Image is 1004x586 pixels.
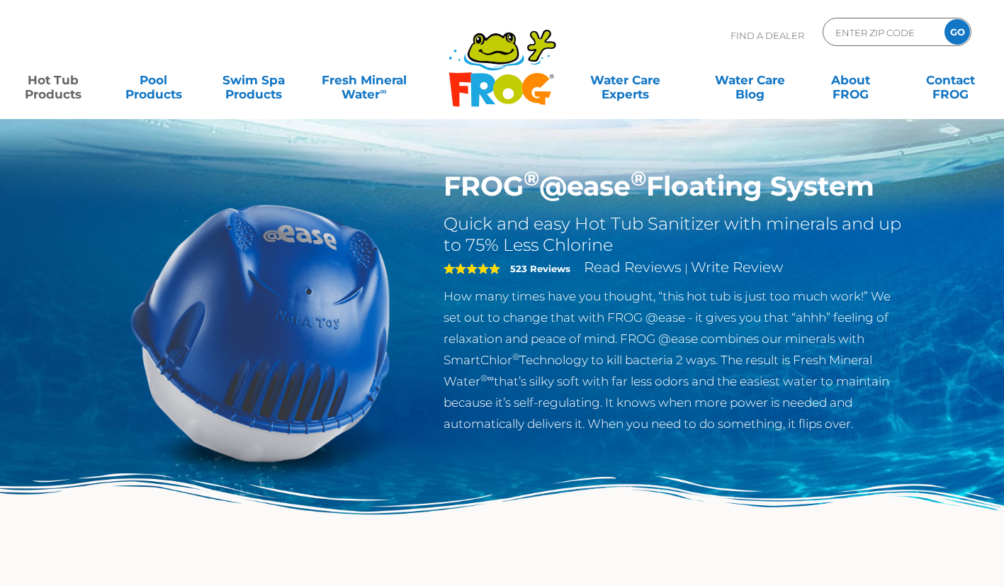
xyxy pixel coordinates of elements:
a: PoolProducts [115,66,193,94]
sup: ∞ [380,86,386,96]
a: Hot TubProducts [14,66,92,94]
span: 5 [444,263,500,274]
a: Fresh MineralWater∞ [315,66,413,94]
sup: ® [524,166,539,191]
a: ContactFROG [912,66,990,94]
a: Water CareBlog [711,66,789,94]
p: How many times have you thought, “this hot tub is just too much work!” We set out to change that ... [444,286,906,434]
strong: 523 Reviews [510,263,570,274]
sup: ®∞ [480,373,494,383]
sup: ® [512,351,519,362]
a: Read Reviews [584,259,682,276]
img: hot-tub-product-atease-system.png [98,170,423,495]
input: Zip Code Form [834,22,930,43]
span: | [684,261,688,275]
a: Write Review [691,259,783,276]
p: Find A Dealer [731,18,804,53]
input: GO [944,19,970,45]
a: Water CareExperts [562,66,689,94]
a: Swim SpaProducts [215,66,293,94]
h1: FROG @ease Floating System [444,170,906,203]
a: AboutFROG [811,66,889,94]
sup: ® [631,166,646,191]
h2: Quick and easy Hot Tub Sanitizer with minerals and up to 75% Less Chlorine [444,213,906,256]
